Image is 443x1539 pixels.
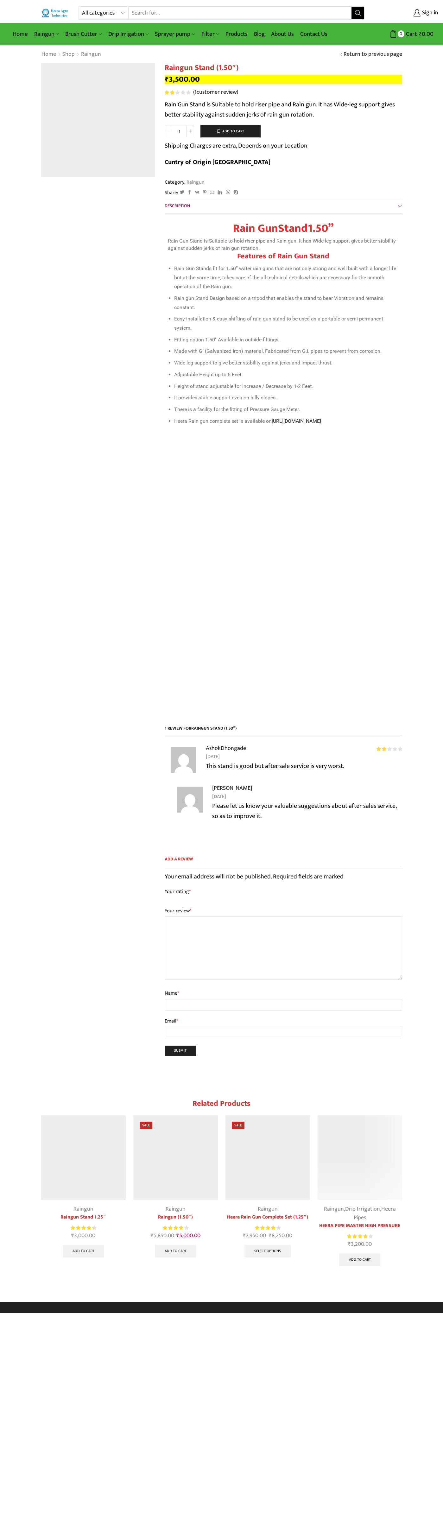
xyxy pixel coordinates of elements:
[140,1122,152,1129] span: Sale
[41,63,155,177] img: Rain Gun Stand 1.5
[165,1046,197,1056] input: Submit
[165,856,402,867] span: Add a review
[71,1225,96,1231] div: Rated 4.50 out of 5
[129,7,351,19] input: Search for...
[174,382,399,391] li: Height of stand adjustable for Increase / Decrease by 1-2 Feet.
[398,30,404,37] span: 0
[212,793,402,801] time: [DATE]
[165,63,402,73] h1: Raingun Stand (1.50″)
[9,27,31,41] a: Home
[165,90,175,95] span: Rated out of 5 based on customer rating
[193,88,238,97] a: (1customer review)
[174,393,399,402] li: It provides stable support even on hilly slopes.
[347,1233,373,1240] div: Rated 3.86 out of 5
[73,1204,93,1214] a: Raingun
[165,989,402,997] label: Name
[206,753,402,761] time: [DATE]
[194,87,197,97] span: 1
[318,1115,402,1200] img: Heera Flex Pipe
[243,1231,246,1240] span: ₹
[244,1245,291,1257] a: Select options for “Heera Rain Gun Complete Set (1.25")”
[133,1115,218,1200] img: Heera Raingun 1.50
[324,1204,344,1214] a: Raingun
[133,1213,218,1221] a: Raingun (1.50″)
[165,179,205,186] span: Category:
[155,1245,196,1257] a: Add to cart: “Raingun (1.50")”
[233,219,334,238] strong: Rain Gun 1.50”
[71,1225,94,1231] span: Rated out of 5
[172,125,187,137] input: Product quantity
[81,50,101,59] a: Raingun
[268,27,297,41] a: About Us
[318,1222,402,1230] a: HEERA PIPE MASTER HIGH PRESSURE
[243,1231,266,1240] bdi: 7,950.00
[165,1017,402,1025] label: Email
[165,73,200,86] bdi: 3,500.00
[176,1231,200,1240] bdi: 5,000.00
[41,1115,126,1200] img: Raingun Stand 1.25"
[206,761,402,771] p: This stand is good but after sale service is very worst.
[232,1122,244,1129] span: Sale
[165,888,402,895] label: Your rating
[174,314,399,332] li: Easy installation & easy shifting of rain gun stand to be used as a portable or semi-permanent sy...
[348,1239,351,1249] span: ₹
[151,1231,154,1240] span: ₹
[165,90,192,95] span: 1
[165,871,344,882] span: Your email address will not be published. Required fields are marked
[237,250,329,263] strong: Features of Rain Gun Stand
[71,1231,74,1240] span: ₹
[174,335,399,345] li: Fitting option 1.50″ Available in outside fittings.
[225,1232,310,1240] span: –
[165,90,190,95] div: Rated 2.00 out of 5
[347,1233,367,1240] span: Rated out of 5
[62,50,75,59] a: Shop
[404,30,417,38] span: Cart
[174,294,399,312] li: Rain gun Stand Design based on a tripod that enables the stand to bear Vibration and remains cons...
[191,725,237,732] span: Raingun Stand (1.50″)
[225,1213,310,1221] a: Heera Rain Gun Complete Set (1.25″)
[371,28,434,40] a: 0 Cart ₹0.00
[151,1231,174,1240] bdi: 5,850.00
[165,907,402,915] label: Your review
[193,1097,250,1110] span: Related products
[318,1205,402,1222] div: , ,
[165,189,178,196] span: Share:
[351,7,364,19] button: Search button
[198,27,222,41] a: Filter
[345,1204,380,1214] a: Drip Irrigation
[165,99,402,120] p: Rain Gun Stand is Suitable to hold riser pipe and Rain gun. It has Wide-leg support gives better ...
[269,1231,272,1240] span: ₹
[166,1204,186,1214] a: Raingun
[62,27,105,41] a: Brush Cutter
[419,29,434,39] bdi: 0.00
[344,50,402,59] a: Return to previous page
[174,347,399,356] li: Made with GI (Galvanized Iron) material, Fabricated from G.I. pipes to prevent from corrosion.
[212,783,252,793] strong: [PERSON_NAME]
[212,801,402,821] p: Please let us know your valuable suggestions about after-sales service, so as to improve it.
[297,27,331,41] a: Contact Us
[339,1253,381,1266] a: Add to cart: “HEERA PIPE MASTER HIGH PRESSURE”
[168,222,399,426] div: Rain Gun Stand is Suitable to hold riser pipe and Rain gun. It has Wide leg support gives better ...
[71,1231,95,1240] bdi: 3,000.00
[63,1245,104,1257] a: Add to cart: “Raingun Stand 1.25"”
[31,27,62,41] a: Raingun
[176,1231,179,1240] span: ₹
[374,7,438,19] a: Sign in
[165,725,402,736] h2: 1 review for
[165,157,270,168] b: Cuntry of Origin [GEOGRAPHIC_DATA]
[174,405,399,414] li: There is a facility for the fitting of Pressure Gauge Meter.
[348,1239,372,1249] bdi: 3,200.00
[165,202,190,209] span: Description
[206,744,246,753] strong: AshokDhongade
[41,50,56,59] a: Home
[41,1213,126,1221] a: Raingun Stand 1.25″
[200,125,261,138] button: Add to cart
[419,29,422,39] span: ₹
[163,1225,183,1231] span: Rated out of 5
[174,264,399,291] li: Rain Gun Stands fit for 1.50” water rain guns that are not only strong and well built with a long...
[165,73,169,86] span: ₹
[255,1225,277,1231] span: Rated out of 5
[174,358,399,368] li: Wide leg support to give better stability against jerks and impact thrust.
[186,178,205,186] a: Raingun
[377,747,387,751] span: Rated out of 5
